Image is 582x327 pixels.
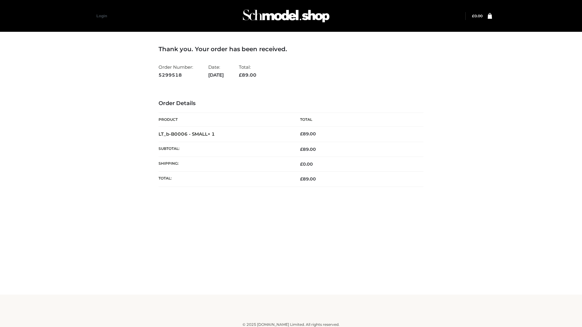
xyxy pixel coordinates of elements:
strong: 5299518 [159,71,193,79]
strong: LT_b-B0006 - SMALL [159,131,215,137]
span: 89.00 [239,72,256,78]
strong: [DATE] [208,71,224,79]
th: Shipping: [159,157,291,172]
span: 89.00 [300,176,316,182]
span: 89.00 [300,147,316,152]
span: £ [300,161,303,167]
h3: Thank you. Your order has been received. [159,45,423,53]
th: Subtotal: [159,142,291,157]
bdi: 89.00 [300,131,316,137]
span: £ [300,176,303,182]
li: Order Number: [159,62,193,80]
span: £ [300,131,303,137]
span: £ [300,147,303,152]
h3: Order Details [159,100,423,107]
bdi: 0.00 [472,14,483,18]
th: Product [159,113,291,127]
li: Total: [239,62,256,80]
a: £0.00 [472,14,483,18]
img: Schmodel Admin 964 [241,4,332,28]
li: Date: [208,62,224,80]
bdi: 0.00 [300,161,313,167]
span: £ [472,14,474,18]
span: £ [239,72,242,78]
th: Total: [159,172,291,187]
a: Login [96,14,107,18]
th: Total [291,113,423,127]
strong: × 1 [208,131,215,137]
